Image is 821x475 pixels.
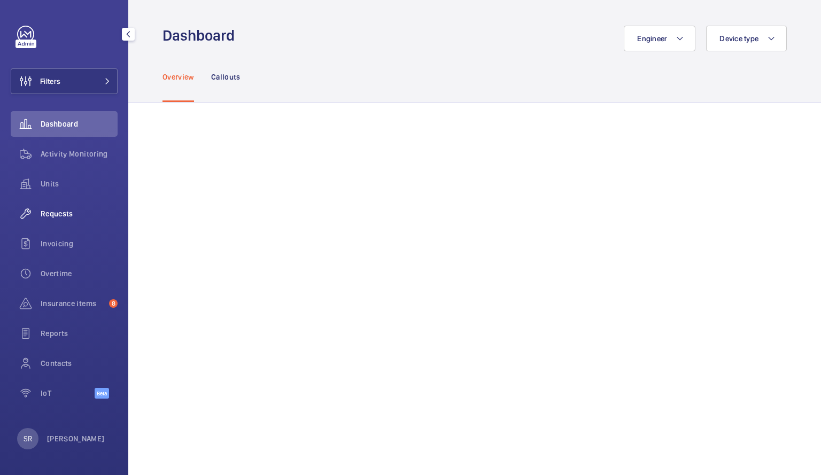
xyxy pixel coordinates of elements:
[41,358,118,369] span: Contacts
[719,34,758,43] span: Device type
[624,26,695,51] button: Engineer
[41,149,118,159] span: Activity Monitoring
[162,26,241,45] h1: Dashboard
[41,388,95,399] span: IoT
[40,76,60,87] span: Filters
[41,268,118,279] span: Overtime
[41,208,118,219] span: Requests
[41,298,105,309] span: Insurance items
[41,328,118,339] span: Reports
[95,388,109,399] span: Beta
[41,178,118,189] span: Units
[706,26,787,51] button: Device type
[109,299,118,308] span: 8
[41,119,118,129] span: Dashboard
[162,72,194,82] p: Overview
[11,68,118,94] button: Filters
[211,72,241,82] p: Callouts
[637,34,667,43] span: Engineer
[41,238,118,249] span: Invoicing
[47,433,105,444] p: [PERSON_NAME]
[24,433,32,444] p: SR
